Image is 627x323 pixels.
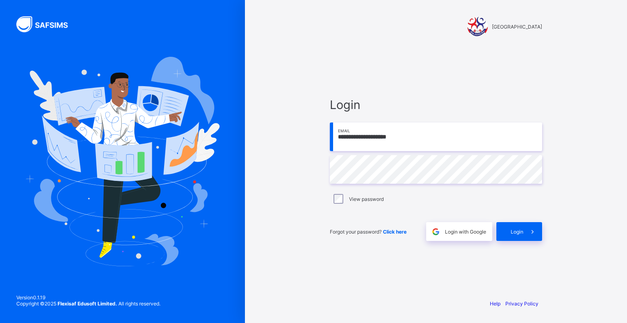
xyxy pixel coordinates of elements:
span: [GEOGRAPHIC_DATA] [492,24,542,30]
span: Login [511,229,523,235]
label: View password [349,196,384,202]
strong: Flexisaf Edusoft Limited. [58,301,117,307]
a: Privacy Policy [505,301,538,307]
a: Help [490,301,500,307]
span: Forgot your password? [330,229,407,235]
img: Hero Image [25,57,220,266]
a: Click here [383,229,407,235]
span: Copyright © 2025 All rights reserved. [16,301,160,307]
img: google.396cfc9801f0270233282035f929180a.svg [431,227,440,236]
img: SAFSIMS Logo [16,16,78,32]
span: Version 0.1.19 [16,294,160,301]
span: Login [330,98,542,112]
span: Login with Google [445,229,486,235]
